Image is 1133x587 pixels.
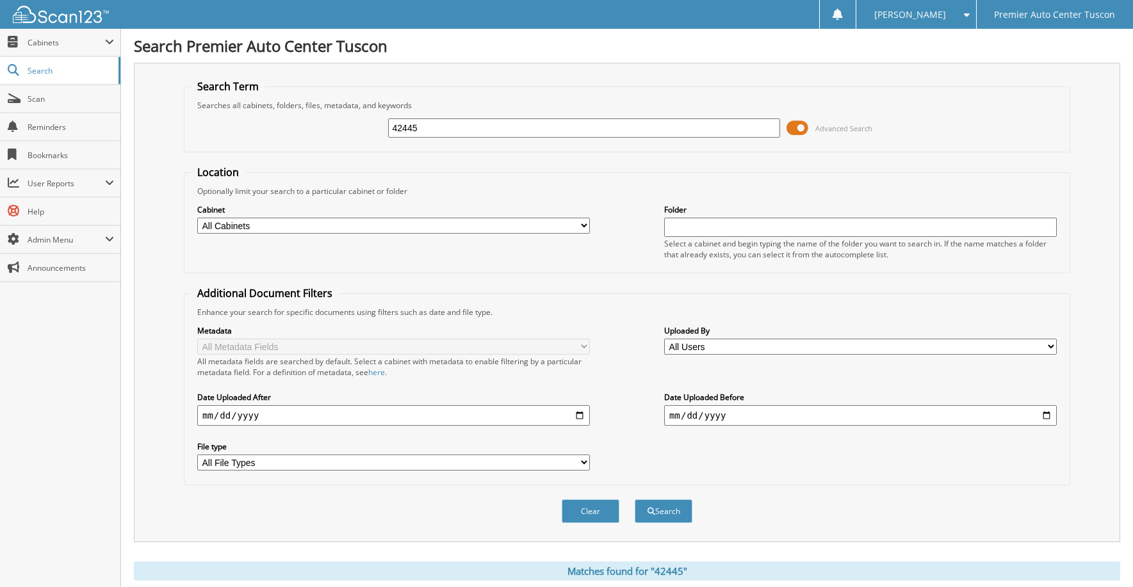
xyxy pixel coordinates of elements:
[191,186,1063,197] div: Optionally limit your search to a particular cabinet or folder
[562,499,619,523] button: Clear
[664,204,1057,215] label: Folder
[191,100,1063,111] div: Searches all cabinets, folders, files, metadata, and keywords
[134,35,1120,56] h1: Search Premier Auto Center Tuscon
[28,262,114,273] span: Announcements
[191,165,245,179] legend: Location
[664,238,1057,260] div: Select a cabinet and begin typing the name of the folder you want to search in. If the name match...
[815,124,872,133] span: Advanced Search
[28,150,114,161] span: Bookmarks
[13,6,109,23] img: scan123-logo-white.svg
[28,65,112,76] span: Search
[191,286,339,300] legend: Additional Document Filters
[28,234,105,245] span: Admin Menu
[191,307,1063,318] div: Enhance your search for specific documents using filters such as date and file type.
[28,206,114,217] span: Help
[197,325,590,336] label: Metadata
[28,178,105,189] span: User Reports
[28,37,105,48] span: Cabinets
[197,405,590,426] input: start
[197,441,590,452] label: File type
[635,499,692,523] button: Search
[664,392,1057,403] label: Date Uploaded Before
[994,11,1115,19] span: Premier Auto Center Tuscon
[664,405,1057,426] input: end
[874,11,946,19] span: [PERSON_NAME]
[197,204,590,215] label: Cabinet
[191,79,265,93] legend: Search Term
[197,356,590,378] div: All metadata fields are searched by default. Select a cabinet with metadata to enable filtering b...
[368,367,385,378] a: here
[664,325,1057,336] label: Uploaded By
[28,122,114,133] span: Reminders
[28,93,114,104] span: Scan
[197,392,590,403] label: Date Uploaded After
[134,561,1120,581] div: Matches found for "42445"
